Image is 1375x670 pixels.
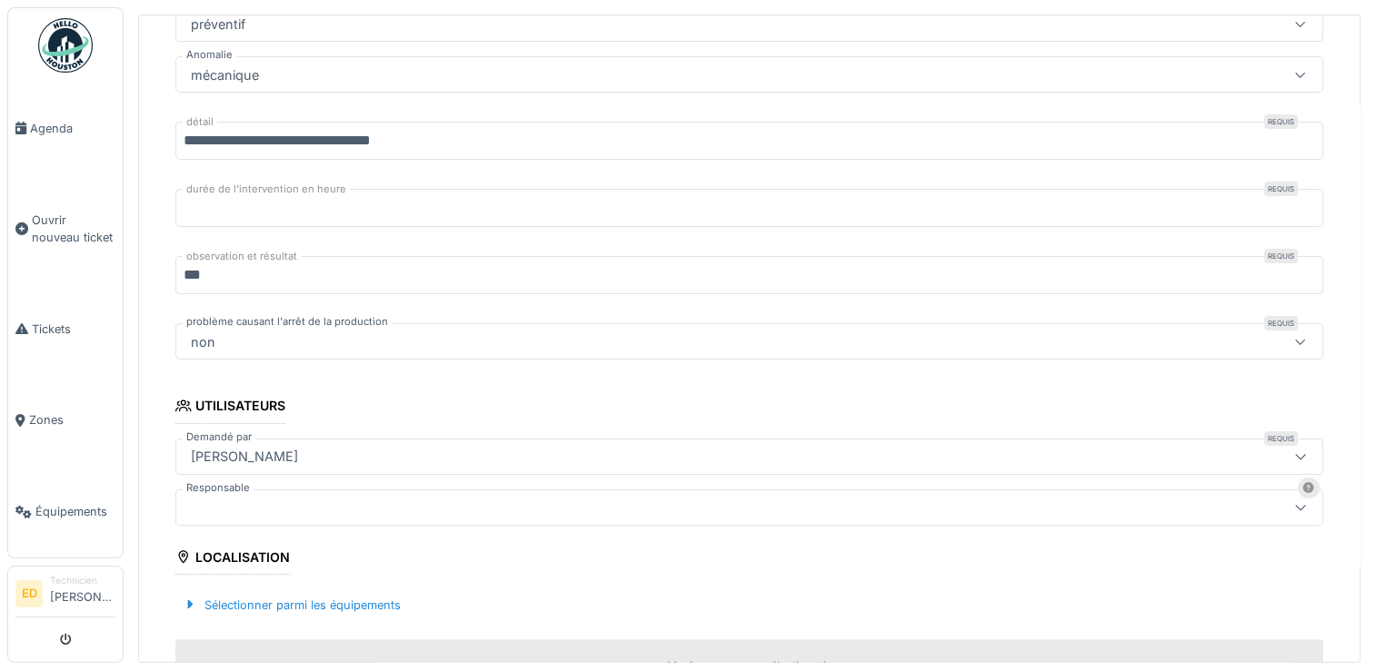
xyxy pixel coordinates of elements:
span: Zones [29,411,115,429]
div: non [184,331,223,351]
label: observation et résultat [183,249,301,264]
a: Tickets [8,283,123,375]
div: mécanique [184,64,266,84]
div: Requis [1264,114,1298,129]
label: Anomalie [183,47,236,63]
div: Requis [1264,249,1298,263]
label: Responsable [183,480,254,496]
div: Requis [1264,431,1298,446]
div: Requis [1264,316,1298,330]
div: Localisation [175,544,290,575]
label: Demandé par [183,429,255,445]
div: Sélectionner parmi les équipements [175,593,408,617]
span: Équipements [35,503,115,520]
a: Équipements [8,466,123,557]
div: [PERSON_NAME] [184,447,305,467]
label: détail [183,114,217,130]
div: préventif [184,14,253,34]
span: Ouvrir nouveau ticket [32,212,115,246]
label: durée de l'intervention en heure [183,182,350,197]
a: Agenda [8,83,123,174]
div: Utilisateurs [175,392,285,423]
div: Requis [1264,182,1298,196]
a: Ouvrir nouveau ticket [8,174,123,283]
label: problème causant l'arrêt de la production [183,314,392,330]
span: Agenda [30,120,115,137]
span: Tickets [32,320,115,338]
img: Badge_color-CXgf-gQk.svg [38,18,93,73]
li: [PERSON_NAME] [50,574,115,613]
li: ED [15,580,43,607]
a: ED Technicien[PERSON_NAME] [15,574,115,617]
a: Zones [8,375,123,467]
div: Technicien [50,574,115,587]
